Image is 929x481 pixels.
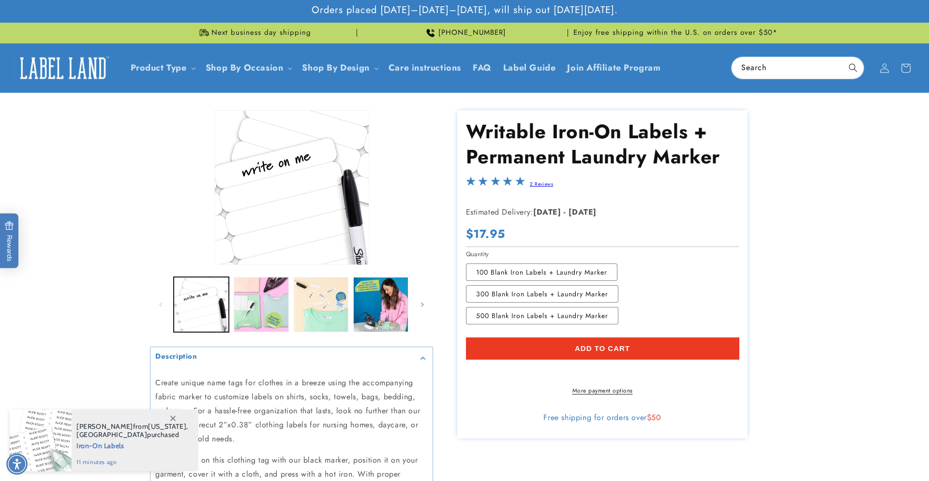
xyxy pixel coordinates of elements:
button: Search [842,57,864,78]
a: Join Affiliate Program [561,57,666,79]
span: 5.0-star overall rating [466,179,525,190]
span: Orders placed [DATE]–[DATE]–[DATE], will ship out [DATE][DATE]. [312,4,618,16]
div: Announcement [361,23,568,43]
a: More payment options [466,386,739,395]
strong: [DATE] [569,206,597,218]
a: Shop By Design [302,61,369,74]
h1: Writable Iron-On Labels + Permanent Laundry Marker [466,119,739,169]
strong: - [564,206,566,218]
label: 300 Blank Iron Labels + Laundry Marker [466,285,618,303]
span: Iron-On Labels [76,439,188,451]
summary: Description [150,347,433,369]
h2: Description [155,352,197,362]
button: Slide left [150,294,171,315]
span: Shop By Occasion [206,62,284,73]
button: Load image 3 in gallery view [294,277,349,332]
summary: Product Type [125,57,200,79]
p: Estimated Delivery: [466,205,708,219]
span: FAQ [473,62,492,73]
span: Enjoy free shipping within the U.S. on orders over $50* [573,28,778,38]
span: [GEOGRAPHIC_DATA] [76,430,147,439]
span: from , purchased [76,423,188,439]
a: Label Land [11,49,115,87]
span: Join Affiliate Program [567,62,660,73]
a: Label Guide [497,57,562,79]
div: Accessibility Menu [6,453,28,475]
a: Care instructions [383,57,467,79]
button: Load image 1 in gallery view [174,277,229,332]
summary: Shop By Design [296,57,382,79]
button: Load image 2 in gallery view [234,277,289,332]
a: Product Type [131,61,187,74]
span: $17.95 [466,226,506,241]
summary: Shop By Occasion [200,57,297,79]
img: Label Land [15,53,111,83]
div: Announcement [150,23,357,43]
span: 11 minutes ago [76,458,188,466]
a: FAQ [467,57,497,79]
span: Care instructions [389,62,461,73]
span: [PERSON_NAME] [76,422,133,431]
legend: Quantity [466,249,490,259]
span: [US_STATE] [148,422,186,431]
span: Rewards [5,221,14,261]
a: 2 Reviews [530,180,553,188]
span: 50 [651,412,661,423]
div: Announcement [572,23,779,43]
label: 100 Blank Iron Labels + Laundry Marker [466,263,617,281]
span: Next business day shipping [211,28,311,38]
span: Label Guide [503,62,556,73]
button: Slide right [412,294,433,315]
p: Create unique name tags for clothes in a breeze using the accompanying fabric marker to customize... [155,376,428,446]
label: 500 Blank Iron Labels + Laundry Marker [466,307,618,324]
span: Add to cart [575,344,630,353]
strong: [DATE] [533,206,561,218]
span: [PHONE_NUMBER] [438,28,506,38]
button: Load image 4 in gallery view [353,277,408,332]
button: Add to cart [466,337,739,360]
div: Free shipping for orders over [466,413,739,423]
span: $ [647,412,652,423]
